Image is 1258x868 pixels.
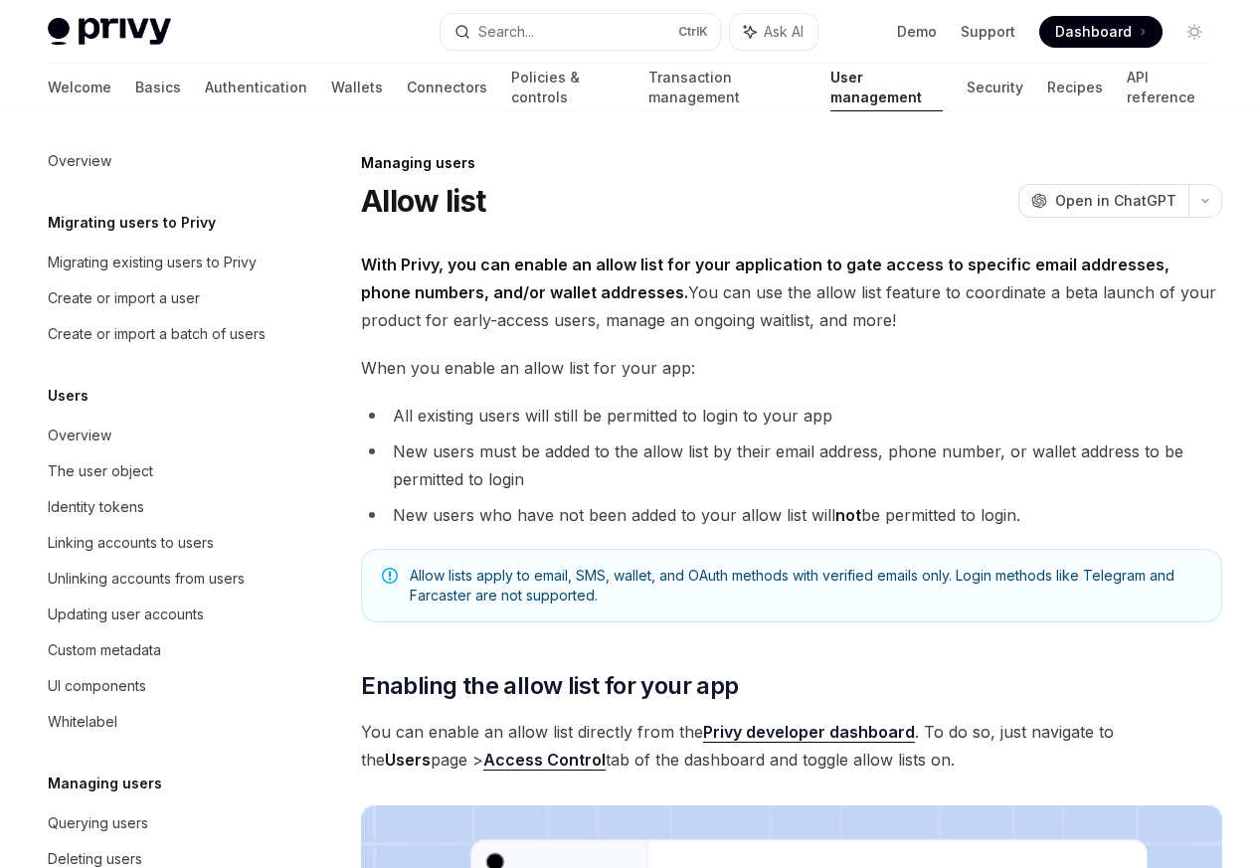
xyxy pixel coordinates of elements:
[48,322,266,346] div: Create or import a batch of users
[410,566,1201,606] span: Allow lists apply to email, SMS, wallet, and OAuth methods with verified emails only. Login metho...
[32,561,286,597] a: Unlinking accounts from users
[32,453,286,489] a: The user object
[48,638,161,662] div: Custom metadata
[678,24,708,40] span: Ctrl K
[48,149,111,173] div: Overview
[361,670,738,702] span: Enabling the allow list for your app
[32,316,286,352] a: Create or import a batch of users
[361,255,1169,302] strong: With Privy, you can enable an allow list for your application to gate access to specific email ad...
[764,22,804,42] span: Ask AI
[703,722,915,743] a: Privy developer dashboard
[48,603,204,626] div: Updating user accounts
[361,501,1222,529] li: New users who have not been added to your allow list will be permitted to login.
[897,22,937,42] a: Demo
[48,674,146,698] div: UI components
[830,64,944,111] a: User management
[331,64,383,111] a: Wallets
[32,704,286,740] a: Whitelabel
[48,531,214,555] div: Linking accounts to users
[361,153,1222,173] div: Managing users
[361,354,1222,382] span: When you enable an allow list for your app:
[961,22,1015,42] a: Support
[48,811,148,835] div: Querying users
[205,64,307,111] a: Authentication
[382,568,398,584] svg: Note
[1055,191,1176,211] span: Open in ChatGPT
[361,183,486,219] h1: Allow list
[32,280,286,316] a: Create or import a user
[730,14,817,50] button: Ask AI
[48,772,162,795] h5: Managing users
[967,64,1023,111] a: Security
[1178,16,1210,48] button: Toggle dark mode
[32,489,286,525] a: Identity tokens
[32,143,286,179] a: Overview
[48,211,216,235] h5: Migrating users to Privy
[385,750,431,770] strong: Users
[32,668,286,704] a: UI components
[48,424,111,447] div: Overview
[648,64,806,111] a: Transaction management
[48,18,171,46] img: light logo
[1018,184,1188,218] button: Open in ChatGPT
[48,64,111,111] a: Welcome
[483,750,606,771] a: Access Control
[48,495,144,519] div: Identity tokens
[361,402,1222,430] li: All existing users will still be permitted to login to your app
[32,597,286,632] a: Updating user accounts
[1039,16,1163,48] a: Dashboard
[48,251,257,274] div: Migrating existing users to Privy
[1127,64,1210,111] a: API reference
[361,437,1222,493] li: New users must be added to the allow list by their email address, phone number, or wallet address...
[32,632,286,668] a: Custom metadata
[361,251,1222,334] span: You can use the allow list feature to coordinate a beta launch of your product for early-access u...
[48,459,153,483] div: The user object
[478,20,534,44] div: Search...
[135,64,181,111] a: Basics
[361,718,1222,774] span: You can enable an allow list directly from the . To do so, just navigate to the page > tab of the...
[32,418,286,453] a: Overview
[1047,64,1103,111] a: Recipes
[32,245,286,280] a: Migrating existing users to Privy
[48,710,117,734] div: Whitelabel
[835,505,861,525] strong: not
[32,525,286,561] a: Linking accounts to users
[48,286,200,310] div: Create or import a user
[441,14,720,50] button: Search...CtrlK
[48,384,89,408] h5: Users
[32,805,286,841] a: Querying users
[48,567,245,591] div: Unlinking accounts from users
[511,64,625,111] a: Policies & controls
[1055,22,1132,42] span: Dashboard
[407,64,487,111] a: Connectors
